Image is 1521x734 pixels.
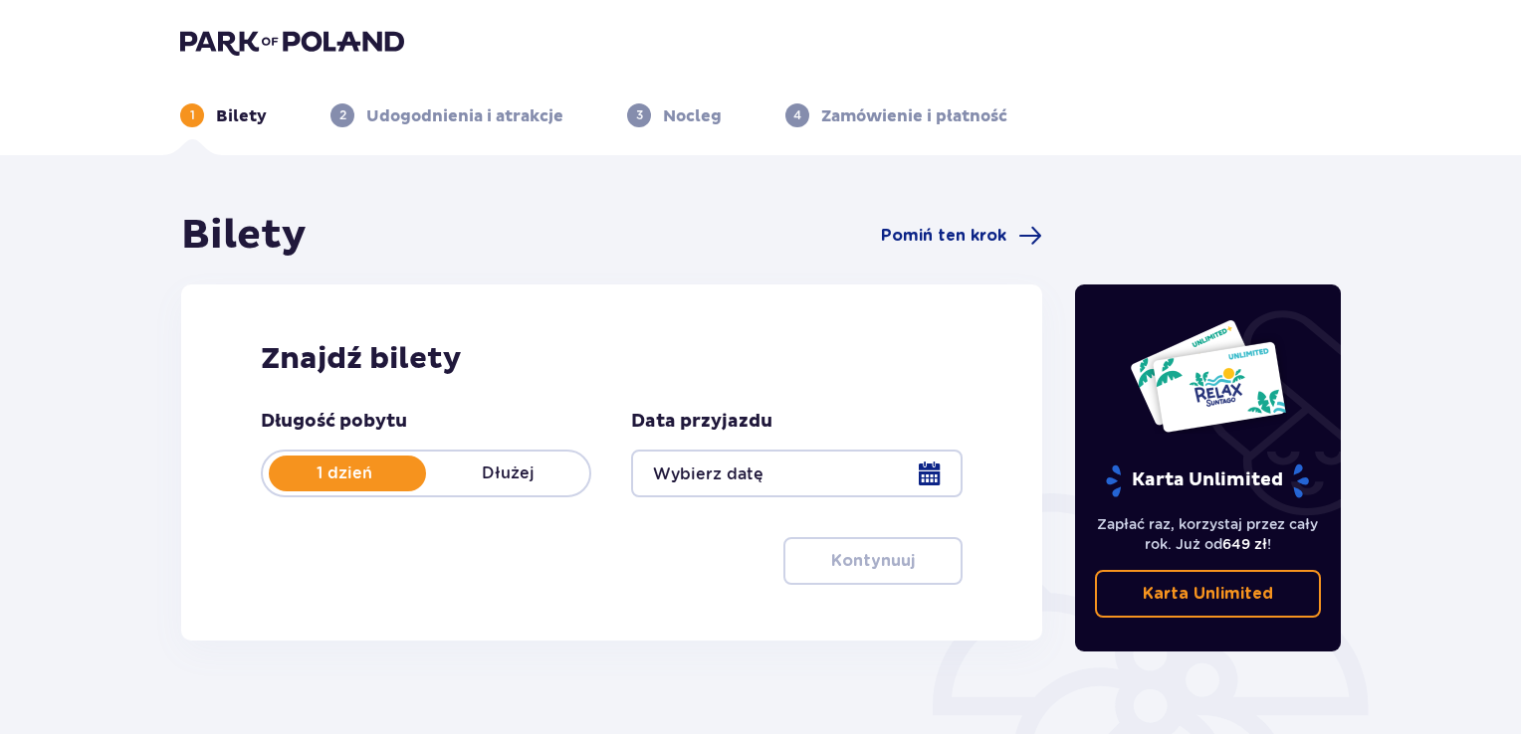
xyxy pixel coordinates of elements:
h2: Znajdź bilety [261,340,963,378]
p: Zamówienie i płatność [821,105,1007,127]
p: 1 [190,106,195,124]
h1: Bilety [181,211,307,261]
p: Data przyjazdu [631,410,772,434]
p: Zapłać raz, korzystaj przez cały rok. Już od ! [1095,514,1322,554]
span: Pomiń ten krok [881,225,1006,247]
p: Udogodnienia i atrakcje [366,105,563,127]
p: Kontynuuj [831,550,915,572]
p: Karta Unlimited [1104,463,1311,498]
p: 2 [339,106,346,124]
p: Nocleg [663,105,722,127]
p: 3 [636,106,643,124]
p: 4 [793,106,801,124]
span: 649 zł [1222,536,1267,552]
a: Pomiń ten krok [881,224,1042,248]
p: Dłużej [426,462,589,484]
p: Długość pobytu [261,410,407,434]
img: Park of Poland logo [180,28,404,56]
img: Dwie karty całoroczne do Suntago z napisem 'UNLIMITED RELAX', na białym tle z tropikalnymi liśćmi... [1129,318,1287,434]
p: Karta Unlimited [1143,583,1273,605]
p: Bilety [216,105,267,127]
div: 2Udogodnienia i atrakcje [330,103,563,127]
div: 4Zamówienie i płatność [785,103,1007,127]
div: 1Bilety [180,103,267,127]
div: 3Nocleg [627,103,722,127]
p: 1 dzień [263,462,426,484]
a: Karta Unlimited [1095,570,1322,618]
button: Kontynuuj [783,537,963,585]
